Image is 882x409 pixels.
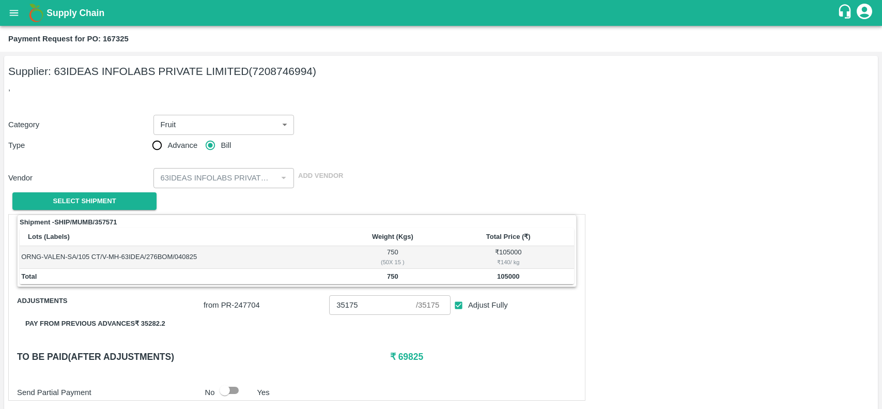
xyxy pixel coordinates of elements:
[20,217,117,228] strong: Shipment - SHIP/MUMB/357571
[257,387,270,398] p: Yes
[53,195,116,207] span: Select Shipment
[157,171,274,185] input: Select Vendor
[8,119,149,130] p: Category
[837,4,855,22] div: customer-support
[161,119,176,130] p: Fruit
[8,82,874,94] p: ,
[17,350,390,364] h6: To be paid(After adjustments)
[444,257,572,267] div: ₹ 140 / kg
[205,387,215,398] p: No
[12,192,157,210] button: Select Shipment
[47,6,837,20] a: Supply Chain
[8,172,149,184] p: Vendor
[8,64,874,79] h5: Supplier: 63IDEAS INFOLABS PRIVATE LIMITED (7208746994)
[167,140,197,151] span: Advance
[21,272,37,280] b: Total
[221,140,231,151] span: Bill
[343,246,443,269] td: 750
[20,246,343,269] td: ORNG-VALEN-SA/105 CT/V-MH-63IDEA/276BOM/040825
[26,3,47,23] img: logo
[8,35,129,43] b: Payment Request for PO: 167325
[855,2,874,24] div: account of current user
[17,315,174,333] button: Pay from previous advances₹ 35282.2
[2,1,26,25] button: open drawer
[47,8,104,18] b: Supply Chain
[8,140,152,151] p: Type
[468,299,508,311] span: Adjust Fully
[204,299,325,311] p: from PR- 247704
[17,387,201,398] p: Send Partial Payment
[497,272,519,280] b: 105000
[17,295,204,307] span: Adjustments
[390,350,577,364] h6: ₹ 69825
[329,295,416,315] input: Advance
[372,233,413,240] b: Weight (Kgs)
[443,246,574,269] td: ₹ 105000
[387,272,398,280] b: 750
[486,233,531,240] b: Total Price (₹)
[344,257,441,267] div: ( 50 X 15 )
[28,233,70,240] b: Lots (Labels)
